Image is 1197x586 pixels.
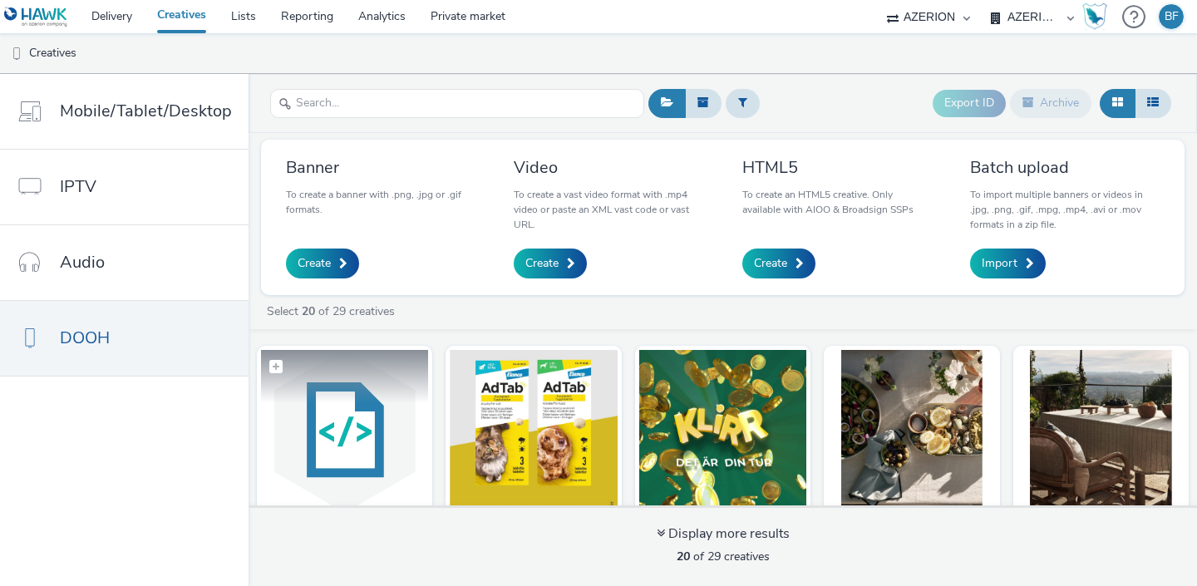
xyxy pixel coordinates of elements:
a: Create [742,249,815,278]
p: To create an HTML5 creative. Only available with AIOO & Broadsign SSPs [742,187,932,217]
img: Granit DE - Berlin (Rosenthaler) - Uteliv - Maj 2024 visual [1017,350,1185,512]
span: IPTV [60,175,96,199]
img: BMO HTML5 Test visual [261,350,428,512]
h3: Banner [286,156,475,179]
span: Mobile/Tablet/Desktop [60,99,232,123]
a: Hawk Academy [1082,3,1114,30]
span: of 29 creatives [677,549,770,564]
span: Create [754,255,787,272]
span: Create [525,255,559,272]
div: BF [1165,4,1179,29]
img: Granit DE - Berlin (Rosenthaler) - DUKA fest - Maj 2024 visual [828,350,995,512]
button: Grid [1100,89,1135,117]
img: dooh [8,46,25,62]
span: Create [298,255,331,272]
button: Table [1135,89,1171,117]
a: Import [970,249,1046,278]
p: To create a vast video format with .mp4 video or paste an XML vast code or vast URL. [514,187,703,232]
h3: Batch upload [970,156,1160,179]
span: Audio [60,250,105,274]
img: Klirr Casino Malmö Maj visual [639,350,806,512]
img: undefined Logo [4,7,68,27]
span: Import [982,255,1017,272]
strong: 20 [677,549,690,564]
h3: Video [514,156,703,179]
img: Hawk Academy [1082,3,1107,30]
p: To import multiple banners or videos in .jpg, .png, .gif, .mpg, .mp4, .avi or .mov formats in a z... [970,187,1160,232]
h3: HTML5 [742,156,932,179]
strong: 20 [302,303,315,319]
span: DOOH [60,326,110,350]
div: Display more results [657,524,790,544]
p: To create a banner with .png, .jpg or .gif formats. [286,187,475,217]
a: Select of 29 creatives [265,303,401,319]
a: Create [514,249,587,278]
button: Archive [1010,89,1091,117]
img: Elanco DOOH SE visual [450,350,617,512]
a: Create [286,249,359,278]
button: Export ID [933,90,1006,116]
input: Search... [270,89,644,118]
